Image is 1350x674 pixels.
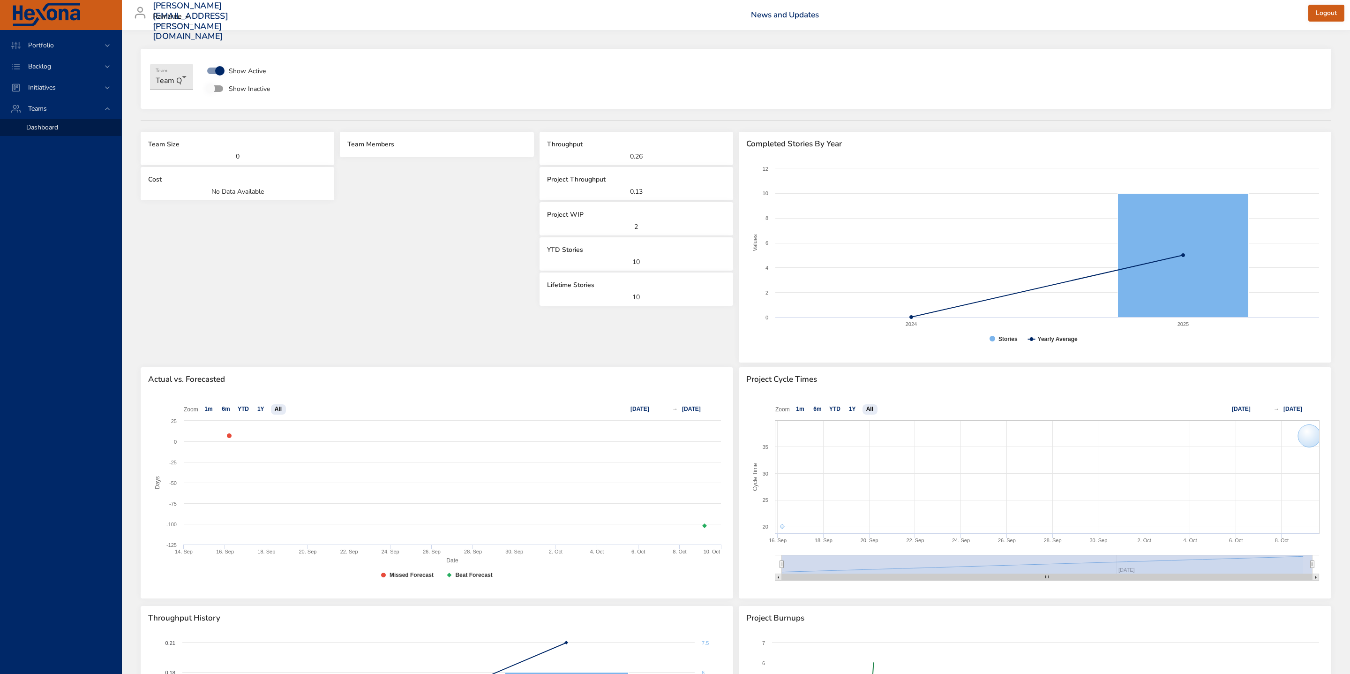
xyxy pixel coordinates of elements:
text: -100 [166,522,177,527]
text: 16. Sep [769,538,787,543]
span: Portfolio [21,41,61,50]
h6: Throughput [547,139,726,150]
text: 25 [763,497,768,503]
text: 4. Oct [1183,538,1197,543]
span: Teams [21,104,54,113]
text: 4. Oct [590,549,604,554]
text: 12 [763,166,768,172]
span: Completed Stories By Year [746,139,1324,149]
text: -25 [169,460,177,465]
text: 6 [765,240,768,246]
text: 14. Sep [175,549,193,554]
text: 10. Oct [704,549,720,554]
span: Dashboard [26,123,58,132]
p: No Data Available [148,187,327,197]
text: 20 [763,524,768,530]
h3: [PERSON_NAME][EMAIL_ADDRESS][PERSON_NAME][DOMAIN_NAME] [153,1,228,41]
span: Project Cycle Times [746,375,1324,384]
text: 1Y [257,406,264,412]
text: 35 [763,444,768,450]
text: 30. Sep [1089,538,1107,543]
text: -50 [169,480,177,486]
text: 7.5 [702,640,709,646]
text: 2. Oct [549,549,562,554]
text: → [1274,406,1279,412]
text: YTD [829,406,840,412]
text: 8 [765,215,768,221]
button: Logout [1308,5,1344,22]
text: 30. Sep [505,549,523,554]
text: Zoom [775,406,790,413]
h6: Team Members [347,139,526,150]
span: Show Active [229,66,266,76]
span: Project Burnups [746,613,1324,623]
img: Hexona [11,3,82,27]
text: Days [154,476,161,489]
text: 4 [765,265,768,271]
text: → [672,406,678,412]
text: 1Y [849,406,856,412]
text: 8. Oct [1275,538,1289,543]
text: 6. Oct [1229,538,1243,543]
text: Cycle Time [752,463,758,491]
text: 22. Sep [906,538,924,543]
text: 2. Oct [1138,538,1151,543]
span: Actual vs. Forecasted [148,375,726,384]
text: [DATE] [1283,406,1302,412]
span: Logout [1316,8,1337,19]
text: 2025 [1177,321,1189,327]
text: [DATE] [1232,406,1251,412]
text: 6m [813,406,821,412]
span: Show Inactive [229,84,270,94]
a: News and Updates [751,9,819,20]
text: 18. Sep [815,538,832,543]
text: 18. Sep [257,549,275,554]
text: 7 [762,640,765,646]
span: Throughput History [148,613,726,623]
p: 0.26 [547,151,726,161]
text: -125 [166,542,177,548]
text: 8. Oct [673,549,686,554]
text: 20. Sep [299,549,317,554]
span: Backlog [21,62,59,71]
span: Initiatives [21,83,63,92]
text: Zoom [184,406,198,413]
text: 1m [796,406,804,412]
text: Missed Forecast [390,572,434,578]
h6: Team Size [148,139,327,150]
text: Stories [998,336,1018,342]
text: YTD [238,406,249,412]
text: 28. Sep [1044,538,1062,543]
text: 6 [762,660,765,666]
text: 16. Sep [216,549,234,554]
text: 28. Sep [464,549,482,554]
text: 30 [763,471,768,477]
text: 20. Sep [861,538,878,543]
text: 26. Sep [998,538,1016,543]
h6: Project Throughput [547,174,726,185]
h6: YTD Stories [547,245,726,255]
text: Date [446,557,458,564]
text: 22. Sep [340,549,358,554]
text: 10 [763,190,768,196]
text: -75 [169,501,177,507]
p: 0.13 [547,187,726,197]
text: Beat Forecast [455,572,492,578]
text: 0 [765,315,768,320]
text: 25 [171,418,177,424]
text: Yearly Average [1038,336,1078,342]
text: 2024 [906,321,917,327]
text: Values [752,235,758,251]
div: Team Q [150,64,193,90]
text: 0 [174,439,177,445]
text: 6. Oct [631,549,645,554]
text: 24. Sep [382,549,399,554]
text: 0.21 [165,640,175,646]
h6: Lifetime Stories [547,280,726,290]
h6: Cost [148,174,327,185]
text: All [275,406,282,412]
h6: Project WIP [547,210,726,220]
text: 1m [204,406,212,412]
p: 2 [547,222,726,232]
div: Raintree [153,9,193,24]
